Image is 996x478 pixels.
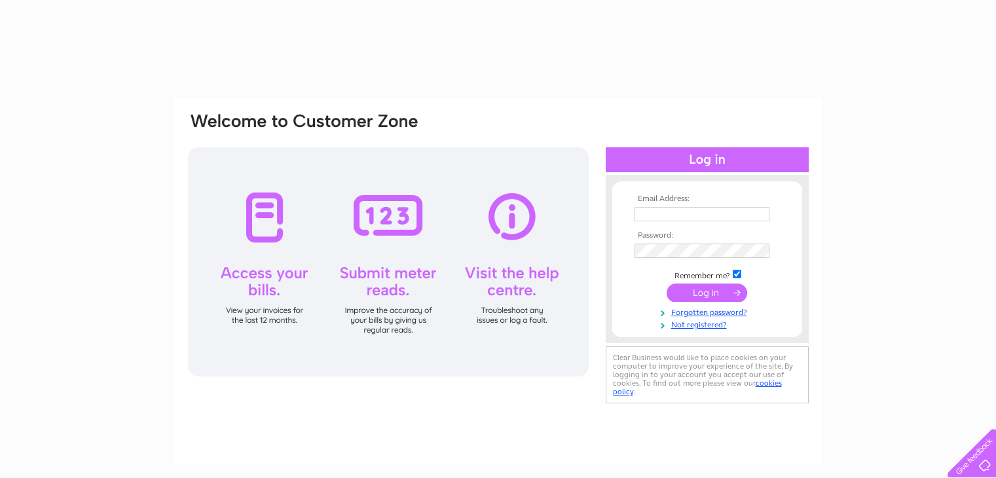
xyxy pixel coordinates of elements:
div: Clear Business would like to place cookies on your computer to improve your experience of the sit... [606,346,809,403]
a: Not registered? [635,318,783,330]
td: Remember me? [631,268,783,281]
a: cookies policy [613,378,782,396]
a: Forgotten password? [635,305,783,318]
th: Email Address: [631,194,783,204]
input: Submit [667,284,747,302]
th: Password: [631,231,783,240]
